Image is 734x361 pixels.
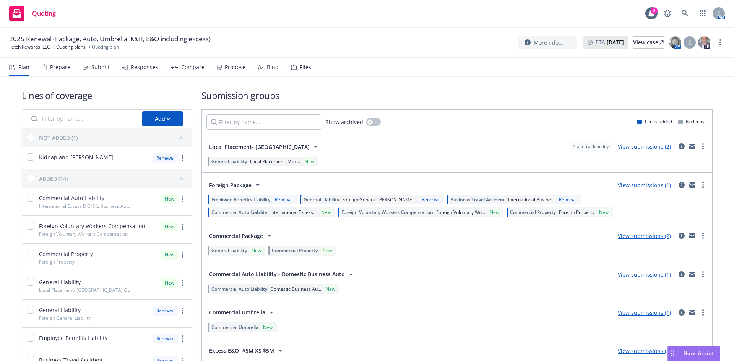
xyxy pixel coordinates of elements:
div: ADDED (14) [39,175,68,183]
a: more [178,222,187,231]
a: circleInformation [677,180,686,189]
span: International Excess... [270,209,317,215]
span: General Liability [211,158,247,165]
button: Nova Assist [667,346,720,361]
a: Quoting plans [56,44,86,50]
button: Commercial Auto Liability - Domestic Business Auto [206,267,358,282]
strong: [DATE] [607,39,624,46]
input: Filter by name... [27,111,138,126]
span: Foreign Property [39,259,75,265]
a: View submissions (2) [618,143,671,150]
span: Commercial Umbrella [209,308,265,316]
div: Renewal [420,196,441,203]
button: ADDED (14) [39,172,187,185]
a: more [178,250,187,259]
a: circleInformation [677,308,686,317]
span: Local Placement- Mex... [250,158,300,165]
a: Report a Bug [660,6,675,21]
div: Plan [18,64,29,70]
input: Filter by name... [206,114,321,130]
div: New [261,324,274,330]
div: Responses [131,64,158,70]
a: View submissions (1) [618,181,671,189]
a: circleInformation [677,142,686,151]
span: International Busine... [508,196,554,203]
button: Commercial Package [206,228,276,243]
span: 1 fast track policy [573,143,609,150]
a: Search [677,6,693,21]
div: Submit [91,64,110,70]
div: Compare [181,64,205,70]
span: Commercial Umbrella [211,324,258,330]
button: Excess E&O- $5M XS $5M [206,343,287,358]
span: Kidnap and [PERSON_NAME] [39,153,113,161]
div: New [161,222,178,231]
div: New [321,247,333,254]
div: Limits added [637,118,672,125]
span: Show archived [326,118,363,126]
span: Foreign Voluntary Workers Compensation [39,231,128,237]
div: New [303,158,316,165]
span: Employee Benefits Liability [211,196,270,203]
button: NOT ADDED (1) [39,131,187,144]
div: Renewal [153,334,178,343]
h1: Lines of coverage [22,89,192,102]
span: Quoting plan [92,44,119,50]
span: ETA : [596,38,624,46]
span: Local Placement- [GEOGRAPHIC_DATA] [209,143,310,151]
span: Foreign General [PERSON_NAME]... [342,196,417,203]
a: more [178,154,187,163]
div: New [324,286,337,292]
div: Prepare [50,64,70,70]
a: View submissions (1) [618,347,671,355]
div: View case [633,37,664,48]
span: General Liability [211,247,247,254]
span: Commercial Auto Liability [211,286,267,292]
h1: Submission groups [201,89,713,102]
a: more [178,334,187,343]
span: Commercial Package [209,232,263,240]
button: Foreign Package [206,177,265,193]
span: Foreign Property [559,209,594,215]
a: more [698,231,708,240]
div: New [488,209,501,215]
div: Renewal [153,153,178,163]
img: photo [698,36,710,49]
div: Bind [267,64,279,70]
span: General Liability [39,306,81,314]
a: View submissions (2) [618,232,671,240]
div: Renewal [557,196,578,203]
div: No limits [678,118,705,125]
a: more [698,270,708,279]
a: mail [688,231,697,240]
span: Foreign General Liability [39,315,91,321]
span: 2025 Renewal (Package, Auto, Umbrella, K&R, E&O including excess) [9,34,211,44]
div: New [250,247,263,254]
button: Commercial Umbrella [206,305,279,320]
a: more [716,38,725,47]
a: View submissions (1) [618,309,671,316]
span: Commercial Auto Liability [39,194,104,202]
a: more [698,308,708,317]
span: Local Placement- [GEOGRAPHIC_DATA] GL [39,287,130,293]
span: Employee Benefits Liability [39,334,107,342]
span: Foreign Voluntary Workers Compensation [39,222,145,230]
span: Quoting [32,10,56,16]
button: Add [142,111,183,126]
div: Renewal [273,196,294,203]
a: mail [688,180,697,189]
span: Excess E&O- $5M XS $5M [209,346,274,355]
span: More info... [534,39,563,47]
span: Foreign Voluntary Workers Compensation [341,209,433,215]
div: Drag to move [668,346,677,361]
div: New [320,209,332,215]
div: Add [155,112,170,126]
a: Switch app [695,6,710,21]
span: Domestic Business Au... [270,286,321,292]
a: more [178,278,187,287]
a: View submissions (1) [618,271,671,278]
a: more [178,306,187,315]
button: Local Placement- [GEOGRAPHIC_DATA] [206,139,323,154]
div: Files [300,64,311,70]
a: circleInformation [677,231,686,240]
